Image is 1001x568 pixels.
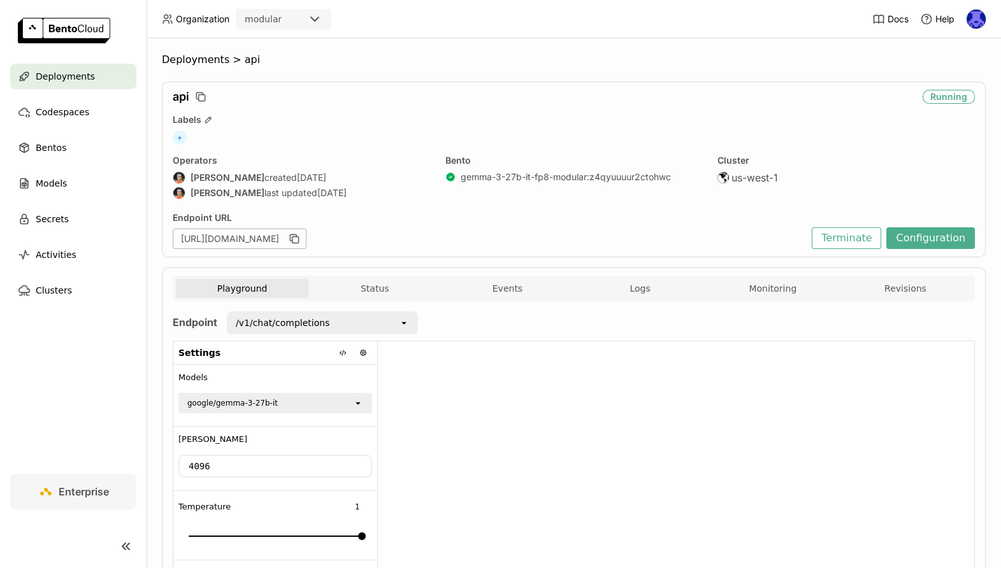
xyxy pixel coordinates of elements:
[178,434,247,444] span: [PERSON_NAME]
[353,398,363,408] svg: open
[245,13,282,25] div: modular
[461,171,671,183] a: gemma-3-27b-it-fp8-modular:z4qyuuuur2ctohwc
[445,155,703,166] div: Bento
[10,242,136,267] a: Activities
[399,318,409,328] svg: open
[36,176,67,191] span: Models
[173,187,430,199] div: last updated
[812,227,881,249] button: Terminate
[173,172,185,183] img: Sean Sheng
[36,247,76,262] span: Activities
[162,53,229,66] span: Deployments
[191,172,264,183] strong: [PERSON_NAME]
[10,171,136,196] a: Models
[173,90,189,104] span: api
[173,316,217,329] strong: Endpoint
[36,69,95,84] span: Deployments
[59,485,109,498] span: Enterprise
[707,279,839,298] button: Monitoring
[872,13,909,25] a: Docs
[10,135,136,160] a: Bentos
[245,53,260,66] span: api
[173,341,377,365] div: Settings
[308,279,441,298] button: Status
[731,171,778,184] span: us-west-1
[717,155,975,166] div: Cluster
[176,13,229,25] span: Organization
[10,206,136,232] a: Secrets
[331,316,332,329] input: Selected /v1/chat/completions.
[178,373,208,383] span: Models
[236,316,329,329] div: /v1/chat/completions
[839,279,972,298] button: Revisions
[162,53,986,66] nav: Breadcrumbs navigation
[36,283,72,298] span: Clusters
[441,279,573,298] button: Events
[923,90,975,104] div: Running
[283,13,284,26] input: Selected modular.
[36,211,69,227] span: Secrets
[36,104,89,120] span: Codespaces
[173,212,805,224] div: Endpoint URL
[886,227,975,249] button: Configuration
[176,279,308,298] button: Playground
[10,64,136,89] a: Deployments
[173,114,975,125] div: Labels
[10,278,136,303] a: Clusters
[888,13,909,25] span: Docs
[36,140,66,155] span: Bentos
[317,187,347,199] span: [DATE]
[187,397,278,409] div: google/gemma-3-27b-it
[173,131,187,145] span: +
[173,155,430,166] div: Operators
[178,502,231,512] span: Temperature
[630,283,650,294] span: Logs
[173,171,430,184] div: created
[10,99,136,125] a: Codespaces
[173,187,185,199] img: Sean Sheng
[10,474,136,509] a: Enterprise
[967,10,986,29] img: Newton Jain
[18,18,110,43] img: logo
[920,13,954,25] div: Help
[173,229,306,249] div: [URL][DOMAIN_NAME]
[229,53,245,66] span: >
[297,172,326,183] span: [DATE]
[191,187,264,199] strong: [PERSON_NAME]
[343,499,371,515] input: Temperature
[935,13,954,25] span: Help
